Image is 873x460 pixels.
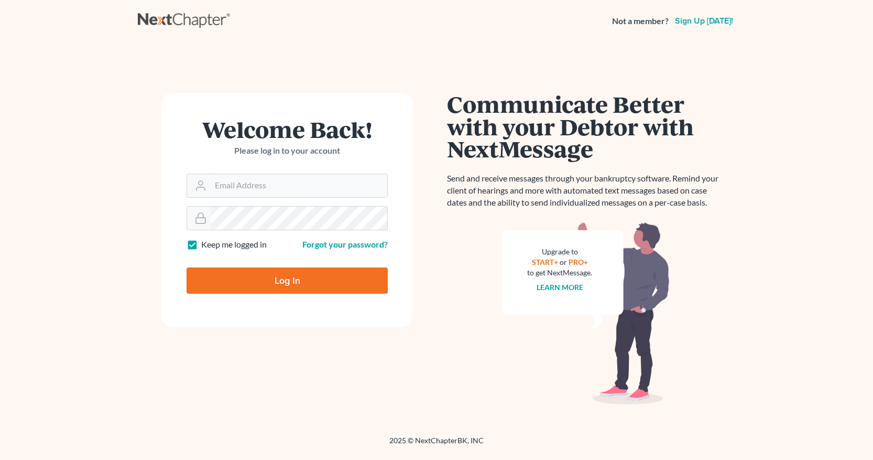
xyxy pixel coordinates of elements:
[537,283,583,292] a: Learn more
[187,118,388,141] h1: Welcome Back!
[201,239,267,251] label: Keep me logged in
[447,173,725,209] p: Send and receive messages through your bankruptcy software. Remind your client of hearings and mo...
[527,268,592,278] div: to get NextMessage.
[187,268,388,294] input: Log In
[673,17,735,25] a: Sign up [DATE]!
[302,239,388,249] a: Forgot your password?
[560,258,567,266] span: or
[527,247,592,257] div: Upgrade to
[532,258,558,266] a: START+
[211,174,387,197] input: Email Address
[138,435,735,454] div: 2025 © NextChapterBK, INC
[187,145,388,157] p: Please log in to your account
[569,258,588,266] a: PRO+
[447,93,725,160] h1: Communicate Better with your Debtor with NextMessage
[502,221,670,405] img: nextmessage_bg-59042aed3d76b12b5cd301f8e5b87938c9018125f34e5fa2b7a6b67550977c72.svg
[612,15,669,27] strong: Not a member?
